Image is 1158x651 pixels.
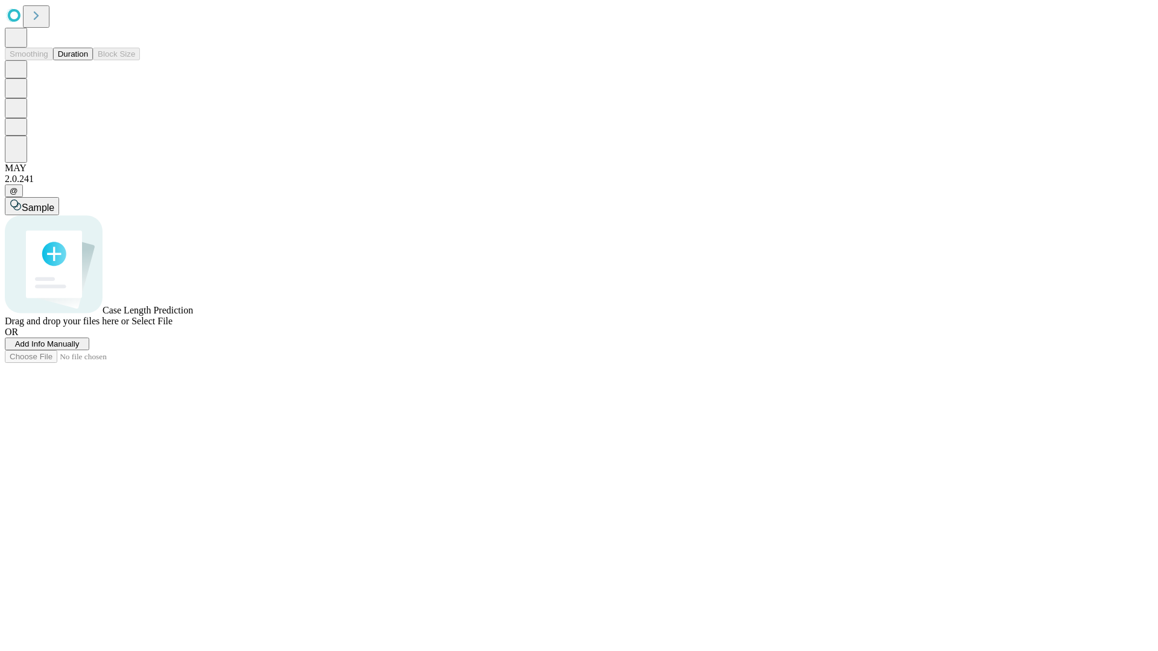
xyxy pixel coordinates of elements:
[103,305,193,315] span: Case Length Prediction
[5,184,23,197] button: @
[5,316,129,326] span: Drag and drop your files here or
[5,197,59,215] button: Sample
[5,327,18,337] span: OR
[15,339,80,348] span: Add Info Manually
[22,203,54,213] span: Sample
[5,163,1153,174] div: MAY
[10,186,18,195] span: @
[5,338,89,350] button: Add Info Manually
[131,316,172,326] span: Select File
[5,48,53,60] button: Smoothing
[5,174,1153,184] div: 2.0.241
[93,48,140,60] button: Block Size
[53,48,93,60] button: Duration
